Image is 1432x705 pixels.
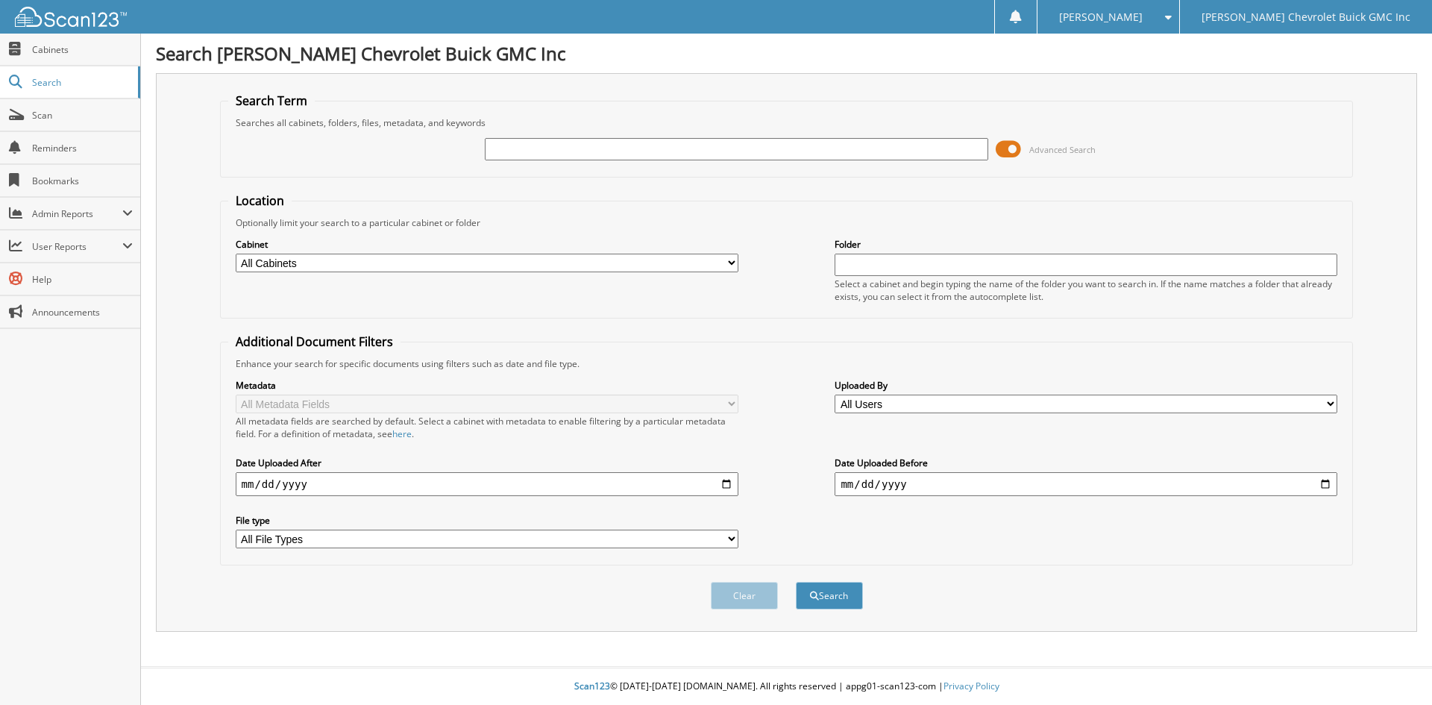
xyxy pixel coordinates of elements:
[32,76,131,89] span: Search
[15,7,127,27] img: scan123-logo-white.svg
[236,457,738,469] label: Date Uploaded After
[32,240,122,253] span: User Reports
[835,472,1337,496] input: end
[574,680,610,692] span: Scan123
[236,238,738,251] label: Cabinet
[228,116,1345,129] div: Searches all cabinets, folders, files, metadata, and keywords
[796,582,863,610] button: Search
[32,142,133,154] span: Reminders
[835,278,1337,303] div: Select a cabinet and begin typing the name of the folder you want to search in. If the name match...
[236,415,738,440] div: All metadata fields are searched by default. Select a cabinet with metadata to enable filtering b...
[236,472,738,496] input: start
[236,514,738,527] label: File type
[711,582,778,610] button: Clear
[32,306,133,319] span: Announcements
[392,427,412,440] a: here
[835,457,1337,469] label: Date Uploaded Before
[228,357,1345,370] div: Enhance your search for specific documents using filters such as date and file type.
[1029,144,1096,155] span: Advanced Search
[228,192,292,209] legend: Location
[835,238,1337,251] label: Folder
[236,379,738,392] label: Metadata
[1059,13,1143,22] span: [PERSON_NAME]
[1202,13,1410,22] span: [PERSON_NAME] Chevrolet Buick GMC Inc
[228,333,401,350] legend: Additional Document Filters
[835,379,1337,392] label: Uploaded By
[32,207,122,220] span: Admin Reports
[228,216,1345,229] div: Optionally limit your search to a particular cabinet or folder
[32,175,133,187] span: Bookmarks
[228,93,315,109] legend: Search Term
[32,273,133,286] span: Help
[156,41,1417,66] h1: Search [PERSON_NAME] Chevrolet Buick GMC Inc
[32,43,133,56] span: Cabinets
[141,668,1432,705] div: © [DATE]-[DATE] [DOMAIN_NAME]. All rights reserved | appg01-scan123-com |
[32,109,133,122] span: Scan
[943,680,999,692] a: Privacy Policy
